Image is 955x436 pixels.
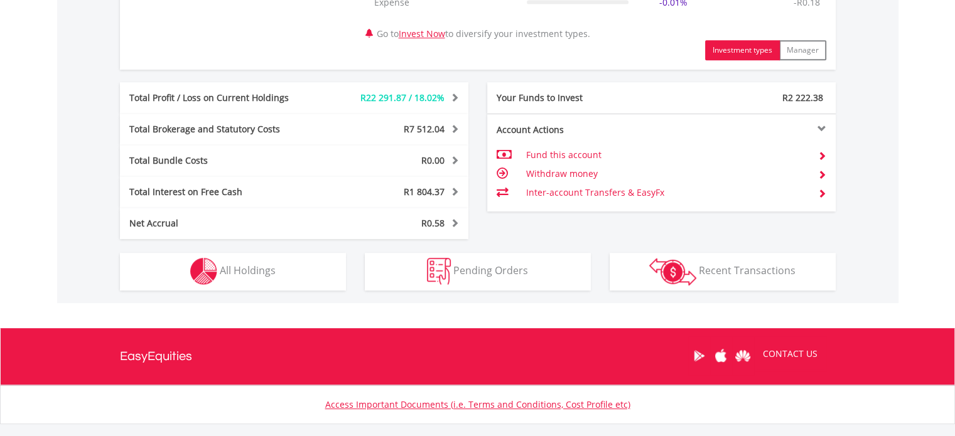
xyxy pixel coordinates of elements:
[120,328,192,385] a: EasyEquities
[699,263,796,277] span: Recent Transactions
[120,154,323,167] div: Total Bundle Costs
[732,336,754,375] a: Huawei
[190,258,217,285] img: holdings-wht.png
[754,336,826,371] a: CONTACT US
[526,183,807,202] td: Inter-account Transfers & EasyFx
[526,164,807,183] td: Withdraw money
[120,186,323,198] div: Total Interest on Free Cash
[487,124,662,136] div: Account Actions
[220,263,276,277] span: All Holdings
[404,186,445,198] span: R1 804.37
[649,258,696,285] img: transactions-zar-wht.png
[705,40,780,60] button: Investment types
[610,253,836,290] button: Recent Transactions
[427,258,451,285] img: pending_instructions-wht.png
[120,217,323,230] div: Net Accrual
[421,217,445,229] span: R0.58
[325,398,630,410] a: Access Important Documents (i.e. Terms and Conditions, Cost Profile etc)
[782,92,823,104] span: R2 222.38
[404,123,445,135] span: R7 512.04
[421,154,445,166] span: R0.00
[120,92,323,104] div: Total Profit / Loss on Current Holdings
[710,336,732,375] a: Apple
[453,263,528,277] span: Pending Orders
[120,253,346,290] button: All Holdings
[365,253,591,290] button: Pending Orders
[360,92,445,104] span: R22 291.87 / 18.02%
[688,336,710,375] a: Google Play
[526,146,807,164] td: Fund this account
[779,40,826,60] button: Manager
[120,123,323,136] div: Total Brokerage and Statutory Costs
[487,92,662,104] div: Your Funds to Invest
[399,28,445,40] a: Invest Now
